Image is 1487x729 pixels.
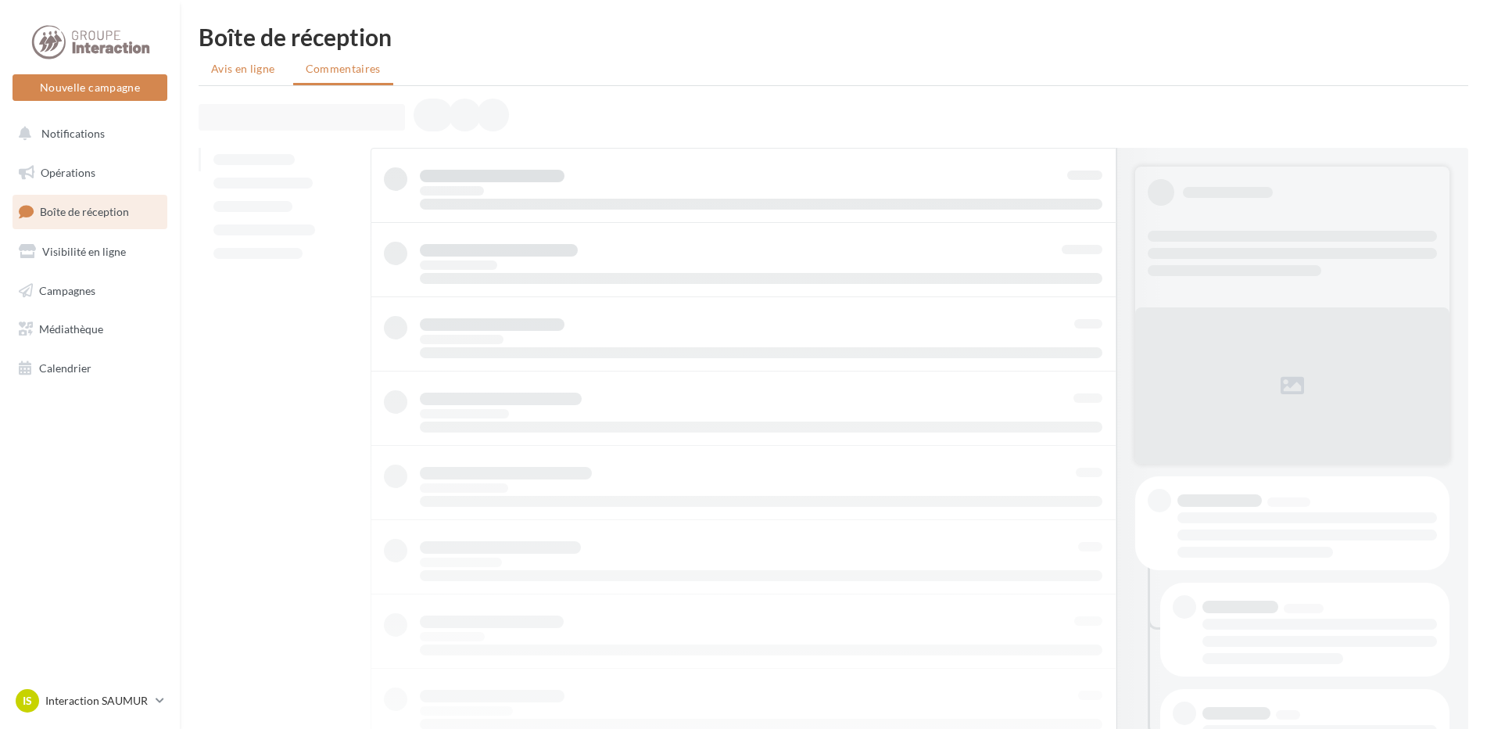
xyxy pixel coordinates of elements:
[9,275,170,307] a: Campagnes
[41,166,95,179] span: Opérations
[211,61,275,77] span: Avis en ligne
[13,74,167,101] button: Nouvelle campagne
[41,127,105,140] span: Notifications
[42,245,126,258] span: Visibilité en ligne
[40,205,129,218] span: Boîte de réception
[9,352,170,385] a: Calendrier
[39,361,91,375] span: Calendrier
[9,235,170,268] a: Visibilité en ligne
[199,25,1468,48] div: Boîte de réception
[39,322,103,336] span: Médiathèque
[23,693,32,709] span: IS
[9,156,170,189] a: Opérations
[9,195,170,228] a: Boîte de réception
[9,117,164,150] button: Notifications
[39,283,95,296] span: Campagnes
[45,693,149,709] p: Interaction SAUMUR
[9,313,170,346] a: Médiathèque
[13,686,167,716] a: IS Interaction SAUMUR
